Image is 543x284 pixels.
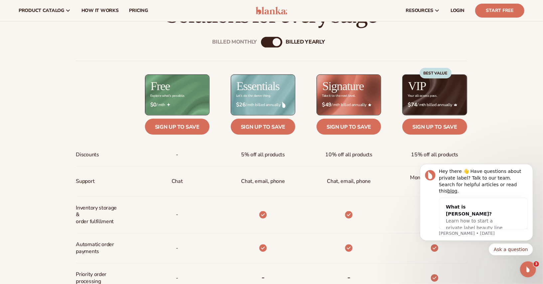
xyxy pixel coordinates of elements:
span: 10% off all products [325,149,372,161]
img: VIP_BG_199964bd-3653-43bc-8a67-789d2d7717b9.jpg [403,75,467,115]
b: - [347,272,350,283]
img: drop.png [282,102,286,108]
span: pricing [129,8,148,13]
span: Monthly 1:1 coaching for 1 year [408,172,462,191]
h2: Solutions for every stage [19,4,524,26]
span: / mth billed annually [408,102,462,108]
div: Let’s do the damn thing. [236,94,271,98]
img: Crown_2d87c031-1b5a-4345-8312-a4356ddcde98.png [454,103,457,106]
a: Sign up to save [145,119,209,135]
span: - [176,149,178,161]
h2: Free [151,80,170,92]
a: Sign up to save [231,119,295,135]
span: product catalog [19,8,64,13]
span: LOGIN [451,8,465,13]
span: - [176,242,178,254]
iframe: Intercom live chat [520,261,536,277]
span: / mth billed annually [236,102,290,108]
div: billed Yearly [286,39,325,45]
span: 3 [534,261,539,267]
h2: Signature [322,80,364,92]
p: Chat [172,175,183,188]
p: - [176,209,178,221]
div: Explore what's possible. [150,94,185,98]
img: logo [256,7,287,15]
a: Start Free [475,4,524,18]
div: Billed Monthly [212,39,257,45]
img: Essentials_BG_9050f826-5aa9-47d9-a362-757b82c62641.jpg [231,75,295,115]
div: BEST VALUE [420,68,452,78]
div: Your all-access pass. [408,94,437,98]
span: / mth [150,102,204,108]
h2: Essentials [236,80,280,92]
strong: $74 [408,102,417,108]
p: Chat, email, phone [241,175,285,188]
b: - [261,272,265,283]
a: Sign up to save [317,119,381,135]
span: Discounts [76,149,99,161]
span: / mth billed annually [322,102,376,108]
span: How It Works [81,8,119,13]
a: Sign up to save [402,119,467,135]
img: Signature_BG_eeb718c8-65ac-49e3-a4e5-327c6aa73146.jpg [317,75,381,115]
img: Free_Icon_bb6e7c7e-73f8-44bd-8ed0-223ea0fc522e.png [167,103,170,106]
iframe: Intercom notifications message [410,163,543,281]
strong: $26 [236,102,246,108]
span: Inventory storage & order fulfillment [76,202,120,228]
span: 5% off all products [241,149,285,161]
strong: $0 [150,102,157,108]
span: resources [406,8,433,13]
span: 15% off all products [411,149,459,161]
h2: VIP [408,80,426,92]
img: free_bg.png [145,75,209,115]
span: Support [76,175,95,188]
span: Automatic order payments [76,238,120,258]
img: Star_6.png [368,103,371,106]
strong: $49 [322,102,332,108]
span: Chat, email, phone [327,175,371,188]
div: Take it to the next level. [322,94,355,98]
